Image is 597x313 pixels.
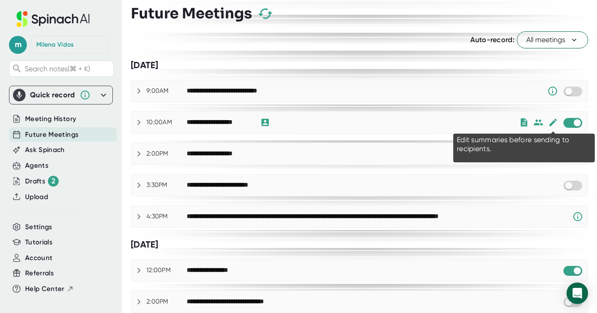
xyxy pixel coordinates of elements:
[25,145,65,155] button: Ask Spinach
[457,135,591,153] div: Edit summaries before sending to recipients.
[25,284,74,294] button: Help Center
[48,176,59,187] div: 2
[36,41,74,49] div: Milena Vidos
[146,87,187,95] div: 9:00AM
[25,161,48,171] button: Agents
[146,118,187,126] div: 10:00AM
[131,5,252,22] h3: Future Meetings
[25,65,90,73] span: Search notes (⌘ + K)
[30,91,75,100] div: Quick record
[25,130,78,140] button: Future Meetings
[146,266,187,274] div: 12:00PM
[25,237,52,248] button: Tutorials
[470,35,515,44] span: Auto-record:
[25,284,64,294] span: Help Center
[572,211,583,222] svg: Spinach requires a video conference link.
[146,150,187,158] div: 2:00PM
[13,86,109,104] div: Quick record
[567,283,588,304] div: Open Intercom Messenger
[25,176,59,187] button: Drafts 2
[146,213,187,221] div: 4:30PM
[25,176,59,187] div: Drafts
[131,239,588,250] div: [DATE]
[517,31,588,48] button: All meetings
[9,36,27,54] span: m
[547,86,558,96] svg: Someone has manually disabled Spinach from this meeting.
[131,60,588,71] div: [DATE]
[25,268,54,278] button: Referrals
[25,253,52,263] button: Account
[25,222,52,232] button: Settings
[146,298,187,306] div: 2:00PM
[526,35,579,45] span: All meetings
[146,181,187,189] div: 3:30PM
[25,192,48,202] button: Upload
[25,114,76,124] button: Meeting History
